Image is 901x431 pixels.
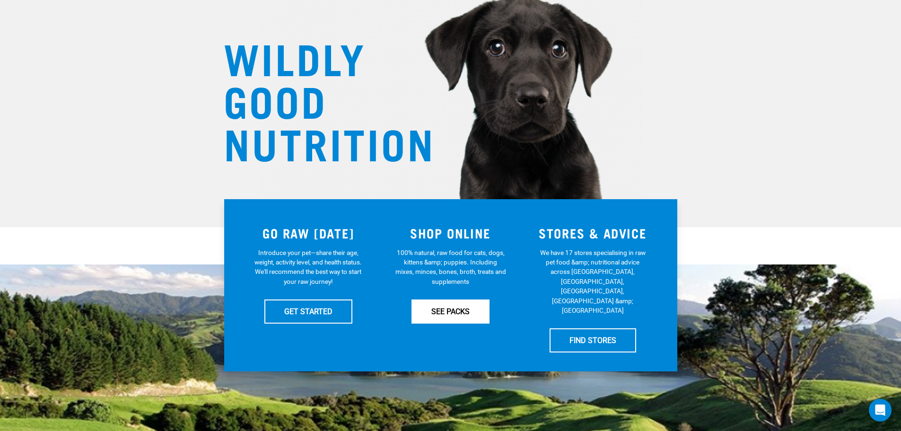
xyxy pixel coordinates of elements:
h3: SHOP ONLINE [385,226,516,240]
a: FIND STORES [550,328,636,352]
a: SEE PACKS [411,299,490,323]
p: Introduce your pet—share their age, weight, activity level, and health status. We'll recommend th... [253,248,364,287]
h3: GO RAW [DATE] [243,226,374,240]
p: We have 17 stores specialising in raw pet food &amp; nutritional advice across [GEOGRAPHIC_DATA],... [537,248,648,316]
h3: STORES & ADVICE [527,226,658,240]
p: 100% natural, raw food for cats, dogs, kittens &amp; puppies. Including mixes, minces, bones, bro... [395,248,506,287]
div: Open Intercom Messenger [869,399,892,422]
h1: WILDLY GOOD NUTRITION [224,35,413,163]
a: GET STARTED [264,299,352,323]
